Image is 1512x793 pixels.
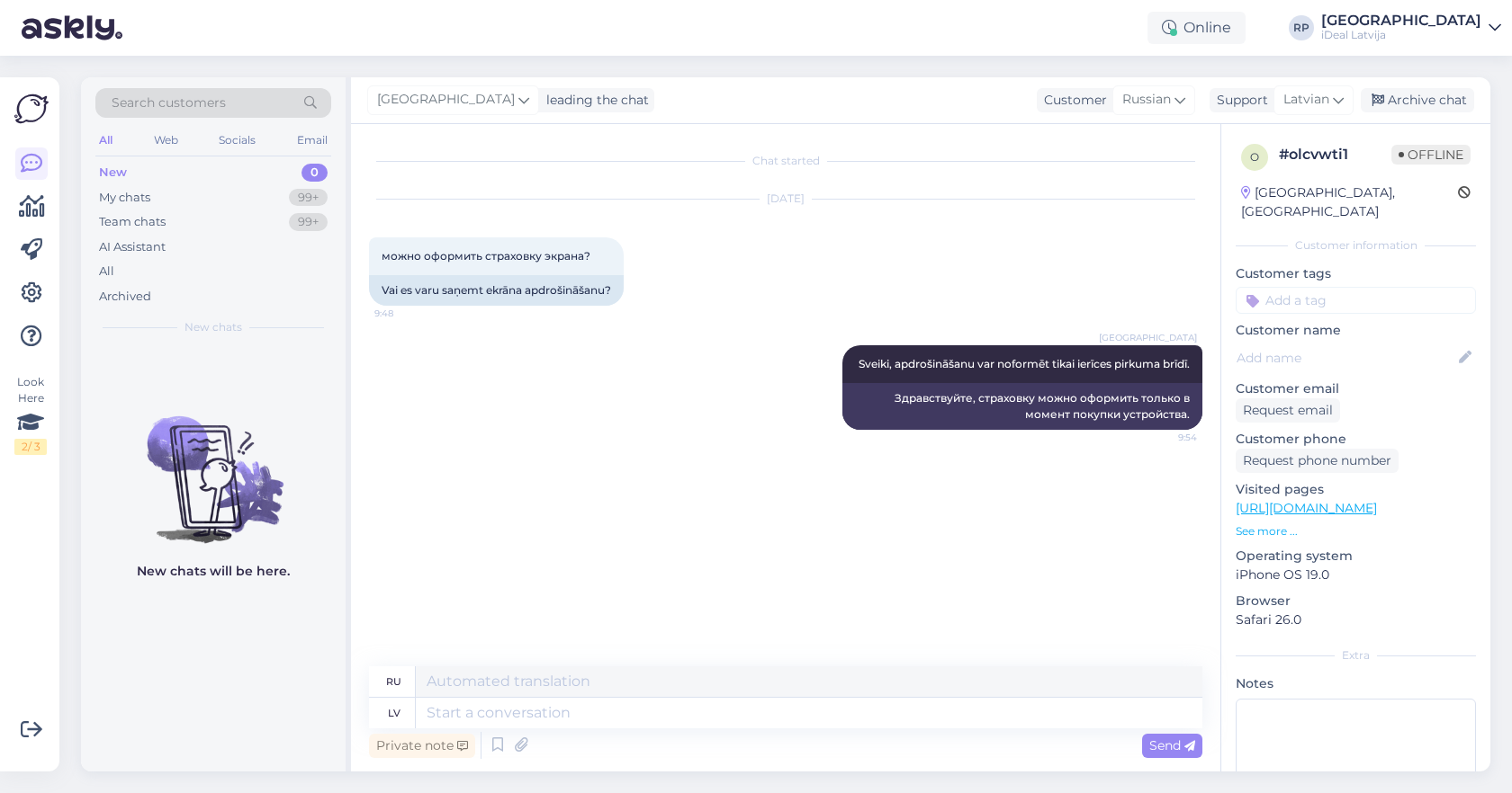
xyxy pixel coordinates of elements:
a: [URL][DOMAIN_NAME] [1236,500,1377,516]
div: My chats [99,189,150,207]
div: Здравствуйте, страховку можно оформить только в момент покупки устройства. [842,383,1202,430]
div: Request phone number [1236,449,1399,473]
span: можно оформить страховку экрана? [382,249,590,263]
a: [GEOGRAPHIC_DATA]iDeal Latvija [1321,13,1501,42]
img: Askly Logo [14,92,49,126]
div: 2 / 3 [14,439,47,455]
p: Browser [1236,592,1476,610]
p: Customer name [1236,321,1476,340]
p: Customer phone [1236,430,1476,449]
span: Sveiki, apdrošināšanu var noformēt tikai ierīces pirkuma brīdī. [859,357,1190,370]
p: New chats will be here. [137,562,290,581]
span: [GEOGRAPHIC_DATA] [1099,331,1197,344]
p: iPhone OS 19.0 [1236,566,1476,584]
div: Email [293,129,331,152]
div: Archived [99,288,151,306]
div: Web [150,129,182,152]
div: All [99,263,114,281]
div: iDeal Latvija [1321,28,1481,42]
div: New [99,164,127,182]
div: 99+ [289,213,328,231]
span: Latvian [1283,90,1329,110]
div: ru [386,666,401,697]
p: Notes [1236,674,1476,693]
div: All [95,129,116,152]
div: Look Here [14,374,47,455]
p: Safari 26.0 [1236,610,1476,629]
div: RP [1289,15,1314,40]
p: See more ... [1236,523,1476,539]
div: AI Assistant [99,238,166,256]
div: leading the chat [539,91,649,110]
img: No chats [81,384,346,546]
span: Search customers [112,94,226,112]
span: 9:54 [1129,431,1197,444]
div: Customer [1037,91,1107,110]
p: Customer tags [1236,264,1476,283]
span: [GEOGRAPHIC_DATA] [377,90,515,110]
div: Socials [215,129,259,152]
div: Team chats [99,213,166,231]
span: o [1250,150,1259,164]
div: Support [1210,91,1268,110]
input: Add a tag [1236,287,1476,314]
p: Customer email [1236,379,1476,398]
span: Offline [1391,145,1471,165]
span: New chats [184,319,242,335]
p: Visited pages [1236,480,1476,499]
div: lv [388,698,400,728]
div: Online [1147,12,1246,44]
div: Archive chat [1361,88,1474,112]
div: Chat started [369,153,1202,169]
div: [DATE] [369,191,1202,207]
span: 9:48 [374,307,442,320]
div: Vai es varu saņemt ekrāna apdrošināšanu? [369,275,624,306]
div: Private note [369,734,475,758]
div: Request email [1236,398,1340,423]
input: Add name [1237,348,1455,368]
div: Customer information [1236,237,1476,254]
span: Send [1149,737,1195,753]
p: Operating system [1236,547,1476,566]
div: 0 [301,164,328,182]
div: # olcvwti1 [1279,144,1391,165]
div: 99+ [289,189,328,207]
div: [GEOGRAPHIC_DATA], [GEOGRAPHIC_DATA] [1241,183,1458,221]
span: Russian [1122,90,1171,110]
div: [GEOGRAPHIC_DATA] [1321,13,1481,28]
div: Extra [1236,647,1476,664]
